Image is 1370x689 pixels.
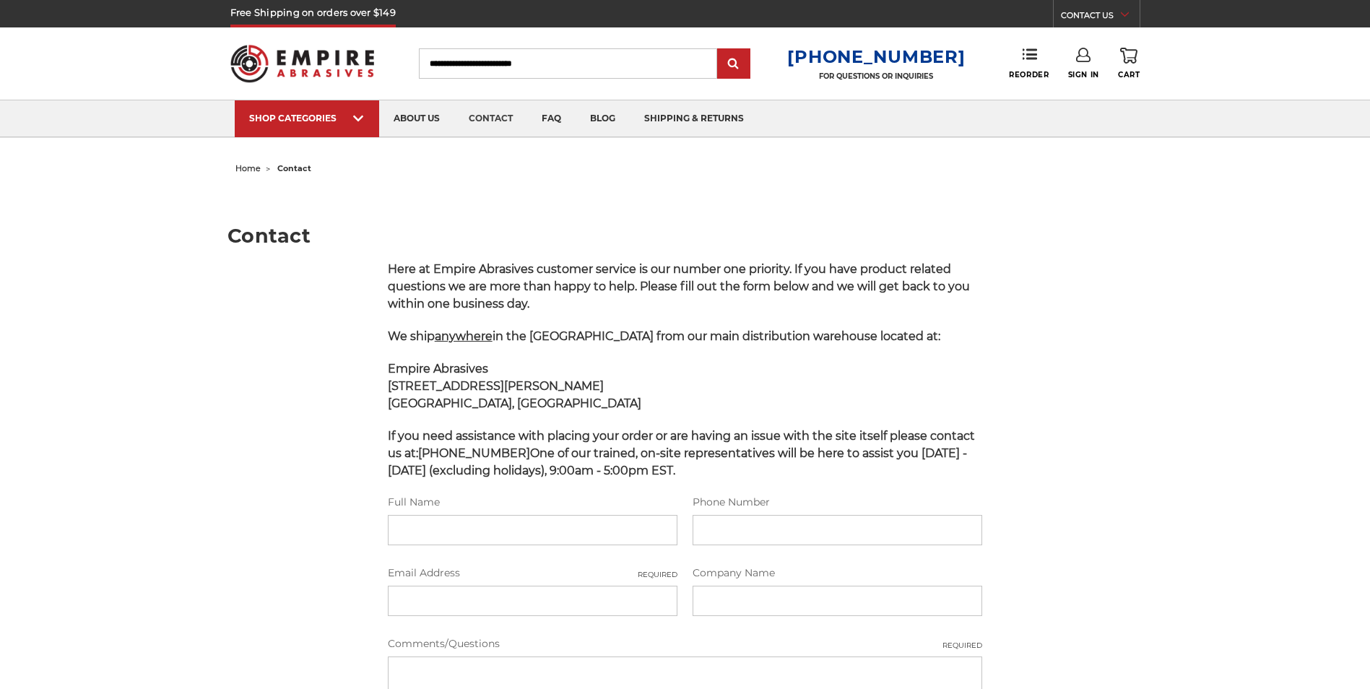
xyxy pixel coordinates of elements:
[1118,48,1140,79] a: Cart
[388,329,940,343] span: We ship in the [GEOGRAPHIC_DATA] from our main distribution warehouse located at:
[388,379,641,410] strong: [STREET_ADDRESS][PERSON_NAME] [GEOGRAPHIC_DATA], [GEOGRAPHIC_DATA]
[379,100,454,137] a: about us
[1068,70,1099,79] span: Sign In
[630,100,758,137] a: shipping & returns
[388,262,970,311] span: Here at Empire Abrasives customer service is our number one priority. If you have product related...
[454,100,527,137] a: contact
[249,113,365,123] div: SHOP CATEGORIES
[693,495,982,510] label: Phone Number
[227,226,1143,246] h1: Contact
[230,35,375,92] img: Empire Abrasives
[1009,48,1049,79] a: Reorder
[1009,70,1049,79] span: Reorder
[576,100,630,137] a: blog
[235,163,261,173] a: home
[942,640,982,651] small: Required
[719,50,748,79] input: Submit
[388,636,983,651] label: Comments/Questions
[388,362,488,376] span: Empire Abrasives
[388,429,975,477] span: If you need assistance with placing your order or are having an issue with the site itself please...
[638,569,677,580] small: Required
[787,46,965,67] a: [PHONE_NUMBER]
[1061,7,1140,27] a: CONTACT US
[388,495,677,510] label: Full Name
[693,565,982,581] label: Company Name
[277,163,311,173] span: contact
[1118,70,1140,79] span: Cart
[388,565,677,581] label: Email Address
[787,71,965,81] p: FOR QUESTIONS OR INQUIRIES
[418,446,530,460] strong: [PHONE_NUMBER]
[435,329,493,343] span: anywhere
[527,100,576,137] a: faq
